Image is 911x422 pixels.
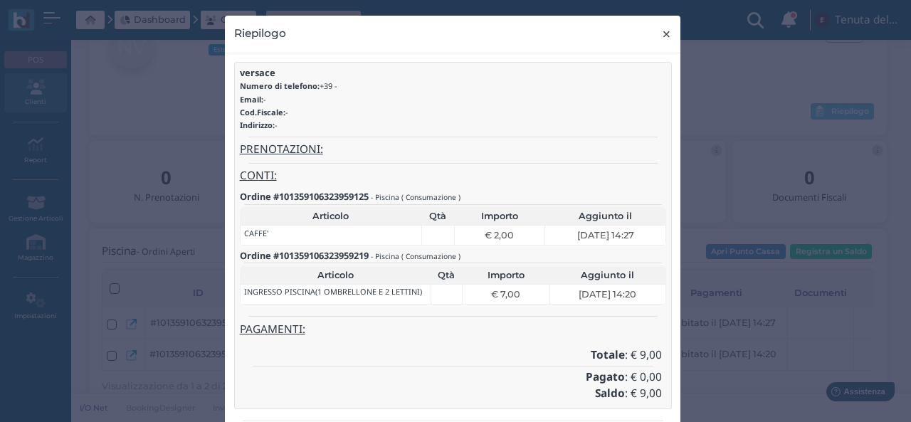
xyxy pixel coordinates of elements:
th: Aggiunto il [545,207,666,226]
th: Qtà [431,265,462,284]
h4: : € 9,00 [244,349,662,362]
span: [DATE] 14:27 [577,228,634,242]
h6: INGRESSO PISCINA(1 OMBRELLONE E 2 LETTINI) [244,288,422,296]
u: PRENOTAZIONI: [240,142,323,157]
b: Numero di telefono: [240,80,320,91]
b: Saldo [595,386,625,401]
u: CONTI: [240,168,277,183]
b: Ordine #101359106323959125 [240,190,369,203]
b: Pagato [586,369,625,384]
span: € 7,00 [491,288,520,301]
b: Email: [240,94,263,105]
b: Ordine #101359106323959219 [240,249,369,262]
th: Articolo [240,207,421,226]
h6: - [240,108,667,117]
b: versace [240,66,275,79]
span: € 2,00 [485,228,514,242]
th: Aggiunto il [549,265,666,284]
h6: - [240,121,667,130]
span: × [661,25,672,43]
h6: - [240,95,667,104]
span: Assistenza [42,11,94,22]
small: ( Consumazione ) [401,192,460,202]
th: Importo [462,265,549,284]
small: - Piscina [371,192,399,202]
th: Importo [454,207,545,226]
h6: CAFFE' [244,229,268,238]
h4: : € 0,00 [244,371,662,384]
b: Totale [591,347,625,362]
th: Articolo [240,265,431,284]
u: PAGAMENTI: [240,322,305,337]
h6: +39 - [240,82,667,90]
h4: : € 9,00 [244,388,662,400]
span: [DATE] 14:20 [579,288,636,301]
small: ( Consumazione ) [401,251,460,261]
h4: Riepilogo [234,25,286,41]
b: Cod.Fiscale: [240,107,285,117]
b: Indirizzo: [240,120,275,130]
th: Qtà [421,207,454,226]
small: - Piscina [371,251,399,261]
